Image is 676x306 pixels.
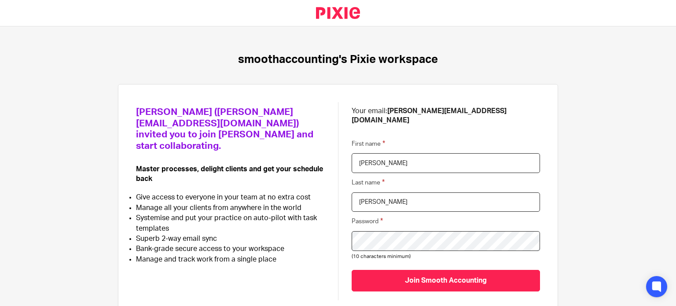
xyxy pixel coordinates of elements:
label: Last name [352,177,385,188]
li: Give access to everyone in your team at no extra cost [136,192,325,203]
li: Bank-grade secure access to your workspace [136,244,325,254]
span: (10 characters minimum) [352,254,411,259]
label: Password [352,216,383,226]
input: First name [352,153,540,173]
input: Last name [352,192,540,212]
span: [PERSON_NAME] ([PERSON_NAME][EMAIL_ADDRESS][DOMAIN_NAME]) invited you to join [PERSON_NAME] and s... [136,107,313,151]
p: Master processes, delight clients and get your schedule back [136,165,325,184]
b: [PERSON_NAME][EMAIL_ADDRESS][DOMAIN_NAME] [352,107,507,124]
li: Manage and track work from a single place [136,254,325,265]
li: Manage all your clients from anywhere in the world [136,203,325,213]
p: Your email: [352,107,540,125]
li: Superb 2-way email sync [136,234,325,244]
h1: smoothaccounting's Pixie workspace [238,53,438,66]
label: First name [352,139,385,149]
input: Join Smooth Accounting [352,270,540,291]
li: Systemise and put your practice on auto-pilot with task templates [136,213,325,234]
